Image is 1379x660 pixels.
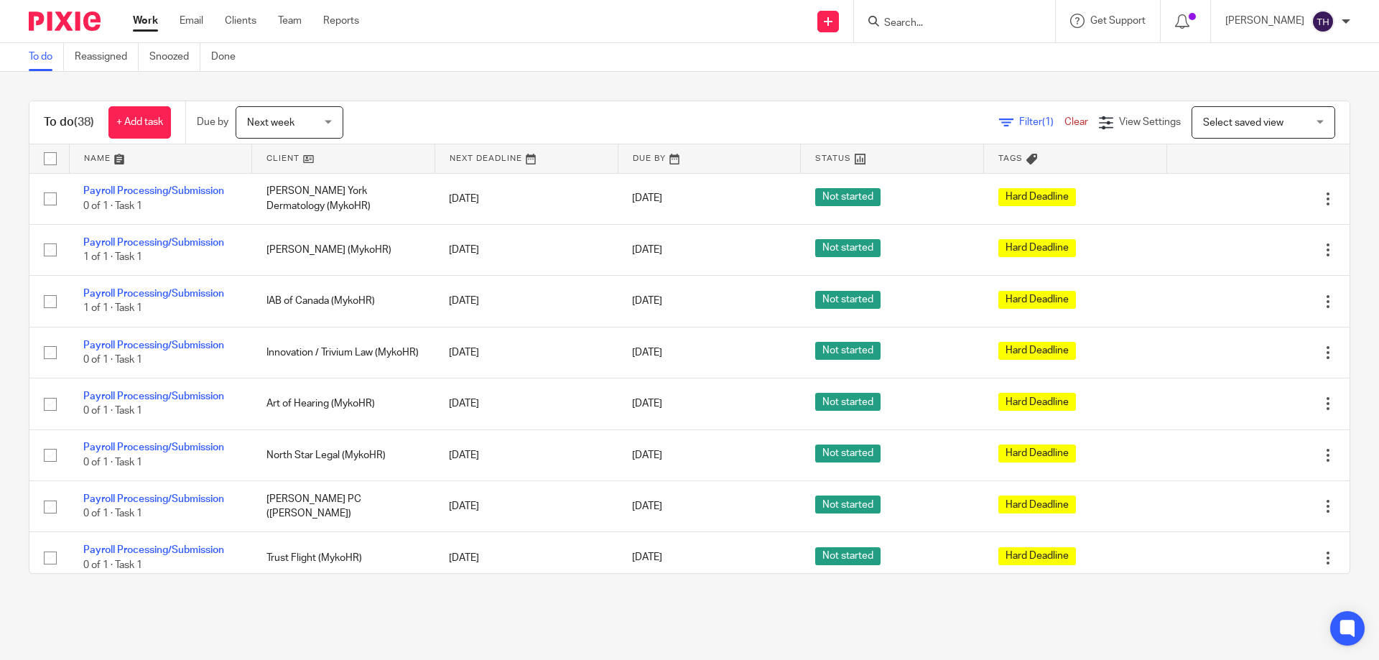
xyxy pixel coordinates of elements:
[83,340,224,350] a: Payroll Processing/Submission
[435,429,618,480] td: [DATE]
[998,445,1076,463] span: Hard Deadline
[83,406,142,417] span: 0 of 1 · Task 1
[435,224,618,275] td: [DATE]
[815,342,881,360] span: Not started
[252,276,435,327] td: IAB of Canada (MykoHR)
[83,494,224,504] a: Payroll Processing/Submission
[815,547,881,565] span: Not started
[632,399,662,409] span: [DATE]
[998,342,1076,360] span: Hard Deadline
[83,508,142,519] span: 0 of 1 · Task 1
[252,378,435,429] td: Art of Hearing (MykoHR)
[815,239,881,257] span: Not started
[435,378,618,429] td: [DATE]
[197,115,228,129] p: Due by
[632,450,662,460] span: [DATE]
[1090,16,1146,26] span: Get Support
[44,115,94,130] h1: To do
[75,43,139,71] a: Reassigned
[632,501,662,511] span: [DATE]
[632,348,662,358] span: [DATE]
[252,224,435,275] td: [PERSON_NAME] (MykoHR)
[149,43,200,71] a: Snoozed
[883,17,1012,30] input: Search
[83,289,224,299] a: Payroll Processing/Submission
[252,481,435,532] td: [PERSON_NAME] PC ([PERSON_NAME])
[815,445,881,463] span: Not started
[323,14,359,28] a: Reports
[74,116,94,128] span: (38)
[632,553,662,563] span: [DATE]
[435,276,618,327] td: [DATE]
[83,457,142,468] span: 0 of 1 · Task 1
[1064,117,1088,127] a: Clear
[252,327,435,378] td: Innovation / Trivium Law (MykoHR)
[83,442,224,452] a: Payroll Processing/Submission
[83,545,224,555] a: Payroll Processing/Submission
[225,14,256,28] a: Clients
[247,118,294,128] span: Next week
[815,188,881,206] span: Not started
[133,14,158,28] a: Work
[815,291,881,309] span: Not started
[252,532,435,583] td: Trust Flight (MykoHR)
[998,154,1023,162] span: Tags
[1225,14,1304,28] p: [PERSON_NAME]
[1203,118,1283,128] span: Select saved view
[1311,10,1334,33] img: svg%3E
[632,245,662,255] span: [DATE]
[83,304,142,314] span: 1 of 1 · Task 1
[1119,117,1181,127] span: View Settings
[998,291,1076,309] span: Hard Deadline
[998,239,1076,257] span: Hard Deadline
[83,201,142,211] span: 0 of 1 · Task 1
[998,496,1076,513] span: Hard Deadline
[1042,117,1054,127] span: (1)
[29,43,64,71] a: To do
[632,194,662,204] span: [DATE]
[29,11,101,31] img: Pixie
[632,296,662,306] span: [DATE]
[1019,117,1064,127] span: Filter
[998,547,1076,565] span: Hard Deadline
[83,186,224,196] a: Payroll Processing/Submission
[252,173,435,224] td: [PERSON_NAME] York Dermatology (MykoHR)
[180,14,203,28] a: Email
[278,14,302,28] a: Team
[435,481,618,532] td: [DATE]
[435,327,618,378] td: [DATE]
[83,560,142,570] span: 0 of 1 · Task 1
[83,355,142,365] span: 0 of 1 · Task 1
[83,238,224,248] a: Payroll Processing/Submission
[108,106,171,139] a: + Add task
[211,43,246,71] a: Done
[998,393,1076,411] span: Hard Deadline
[815,496,881,513] span: Not started
[815,393,881,411] span: Not started
[435,532,618,583] td: [DATE]
[435,173,618,224] td: [DATE]
[998,188,1076,206] span: Hard Deadline
[83,252,142,262] span: 1 of 1 · Task 1
[252,429,435,480] td: North Star Legal (MykoHR)
[83,391,224,401] a: Payroll Processing/Submission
